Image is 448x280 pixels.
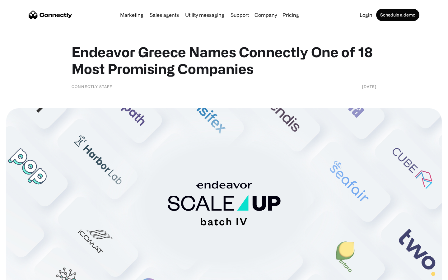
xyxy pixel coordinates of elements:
[362,83,376,90] div: [DATE]
[228,12,251,17] a: Support
[6,269,37,278] aside: Language selected: English
[72,83,112,90] div: Connectly Staff
[118,12,146,17] a: Marketing
[12,269,37,278] ul: Language list
[254,11,277,19] div: Company
[376,9,419,21] a: Schedule a demo
[280,12,301,17] a: Pricing
[147,12,181,17] a: Sales agents
[357,12,375,17] a: Login
[183,12,227,17] a: Utility messaging
[72,44,376,77] h1: Endeavor Greece Names Connectly One of 18 Most Promising Companies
